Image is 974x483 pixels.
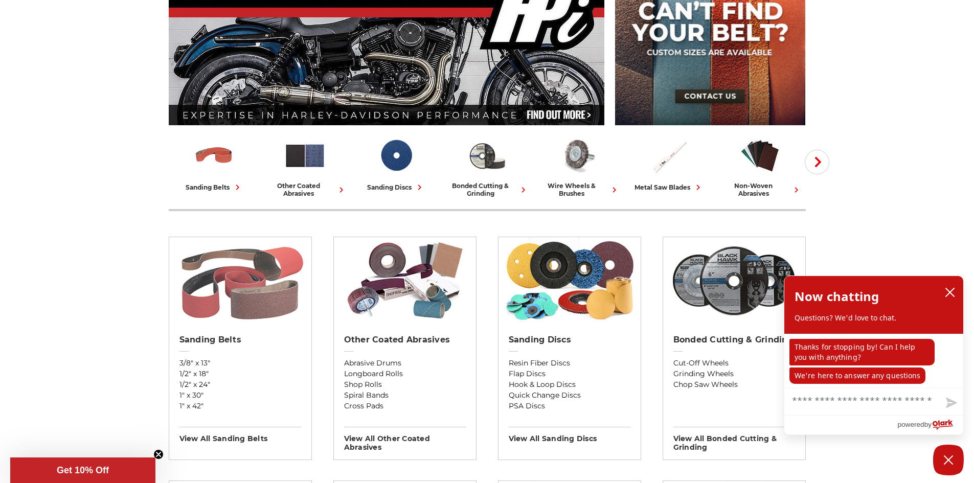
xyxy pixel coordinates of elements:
[344,390,466,401] a: Spiral Bands
[537,182,620,197] div: wire wheels & brushes
[10,457,155,483] div: Get 10% OffClose teaser
[673,427,795,452] h3: View All bonded cutting & grinding
[668,237,800,324] img: Bonded Cutting & Grinding
[284,134,326,177] img: Other Coated Abrasives
[789,339,935,365] p: Thanks for stopping by! Can I help you with anything?
[805,150,829,174] button: Next
[179,401,301,411] a: 1" x 42"
[784,334,963,388] div: chat
[789,367,925,384] p: We're here to answer any questions
[897,418,924,431] span: powered
[179,379,301,390] a: 1/2" x 24"
[719,182,802,197] div: non-woven abrasives
[942,285,958,300] button: close chatbox
[179,335,301,345] h2: Sanding Belts
[375,134,417,177] img: Sanding Discs
[179,390,301,401] a: 1" x 30"
[179,358,301,369] a: 3/8" x 13"
[648,134,690,177] img: Metal Saw Blades
[186,182,243,193] div: sanding belts
[367,182,425,193] div: sanding discs
[446,134,529,197] a: bonded cutting & grinding
[338,237,471,324] img: Other Coated Abrasives
[173,134,256,193] a: sanding belts
[509,335,630,345] h2: Sanding Discs
[509,369,630,379] a: Flap Discs
[719,134,802,197] a: non-woven abrasives
[897,416,963,434] a: Powered by Olark
[509,427,630,443] h3: View All sanding discs
[153,449,164,459] button: Close teaser
[344,335,466,345] h2: Other Coated Abrasives
[446,182,529,197] div: bonded cutting & grinding
[344,358,466,369] a: Abrasive Drums
[795,313,953,323] p: Questions? We'd love to chat.
[344,427,466,452] h3: View All other coated abrasives
[509,379,630,390] a: Hook & Loop Discs
[509,390,630,401] a: Quick Change Discs
[784,275,964,435] div: olark chatbox
[179,427,301,443] h3: View All sanding belts
[466,134,508,177] img: Bonded Cutting & Grinding
[503,237,636,324] img: Sanding Discs
[344,369,466,379] a: Longboard Rolls
[628,134,711,193] a: metal saw blades
[174,237,306,324] img: Sanding Belts
[739,134,781,177] img: Non-woven Abrasives
[179,369,301,379] a: 1/2" x 18"
[924,418,932,431] span: by
[509,401,630,411] a: PSA Discs
[673,335,795,345] h2: Bonded Cutting & Grinding
[673,358,795,369] a: Cut-Off Wheels
[264,182,347,197] div: other coated abrasives
[344,379,466,390] a: Shop Rolls
[193,134,235,177] img: Sanding Belts
[264,134,347,197] a: other coated abrasives
[795,286,879,307] h2: Now chatting
[673,369,795,379] a: Grinding Wheels
[355,134,438,193] a: sanding discs
[57,465,109,475] span: Get 10% Off
[635,182,704,193] div: metal saw blades
[537,134,620,197] a: wire wheels & brushes
[557,134,599,177] img: Wire Wheels & Brushes
[933,445,964,475] button: Close Chatbox
[673,379,795,390] a: Chop Saw Wheels
[344,401,466,411] a: Cross Pads
[509,358,630,369] a: Resin Fiber Discs
[938,392,963,415] button: Send message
